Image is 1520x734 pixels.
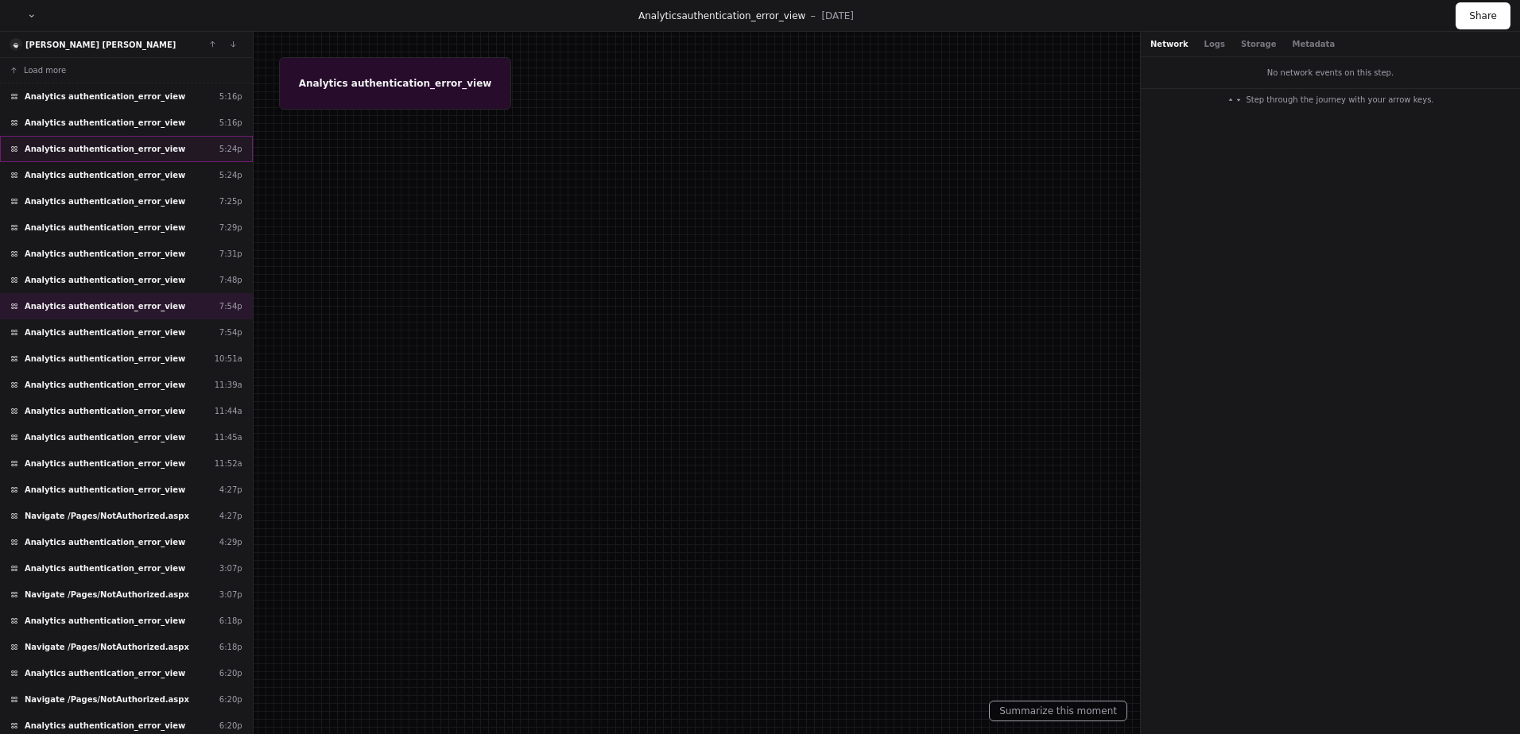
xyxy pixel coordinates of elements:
span: Analytics authentication_error_view [25,484,185,496]
span: authentication_error_view [681,10,805,21]
div: 3:07p [219,589,242,601]
div: 4:27p [219,510,242,522]
div: 6:20p [219,693,242,705]
span: Analytics authentication_error_view [25,353,185,365]
span: Navigate /Pages/NotAuthorized.aspx [25,693,189,705]
span: Load more [24,64,66,76]
span: Navigate /Pages/NotAuthorized.aspx [25,510,189,522]
div: 5:16p [219,117,242,129]
span: Analytics authentication_error_view [25,91,185,102]
span: Analytics authentication_error_view [25,379,185,391]
button: Network [1150,38,1188,50]
span: Analytics authentication_error_view [25,195,185,207]
span: Step through the journey with your arrow keys. [1246,94,1433,106]
span: Analytics authentication_error_view [25,720,185,732]
span: Navigate /Pages/NotAuthorized.aspx [25,641,189,653]
div: 5:16p [219,91,242,102]
div: 11:39a [215,379,242,391]
div: 7:48p [219,274,242,286]
div: 4:29p [219,536,242,548]
span: Analytics authentication_error_view [25,222,185,234]
div: 6:18p [219,641,242,653]
div: 4:27p [219,484,242,496]
span: Analytics authentication_error_view [25,458,185,469]
div: 7:31p [219,248,242,260]
div: 10:51a [215,353,242,365]
button: Logs [1204,38,1225,50]
div: 7:29p [219,222,242,234]
div: 6:18p [219,615,242,627]
span: Analytics authentication_error_view [25,562,185,574]
div: 6:20p [219,720,242,732]
button: Storage [1241,38,1276,50]
span: Analytics authentication_error_view [25,248,185,260]
span: Analytics authentication_error_view [25,667,185,679]
span: Analytics authentication_error_view [25,117,185,129]
div: 3:07p [219,562,242,574]
div: 5:24p [219,169,242,181]
span: Analytics authentication_error_view [25,169,185,181]
div: 11:52a [215,458,242,469]
span: Navigate /Pages/NotAuthorized.aspx [25,589,189,601]
span: Analytics authentication_error_view [25,536,185,548]
div: No network events on this step. [1141,57,1520,88]
span: Analytics authentication_error_view [25,405,185,417]
div: 5:24p [219,143,242,155]
p: [DATE] [821,10,854,22]
span: Analytics authentication_error_view [25,300,185,312]
span: Analytics authentication_error_view [25,431,185,443]
span: Analytics authentication_error_view [25,143,185,155]
div: 11:45a [215,431,242,443]
button: Share [1456,2,1510,29]
span: Analytics [638,10,682,21]
button: Summarize this moment [989,701,1127,721]
a: [PERSON_NAME] [PERSON_NAME] [25,41,176,49]
span: Analytics authentication_error_view [25,615,185,627]
span: Analytics authentication_error_view [25,274,185,286]
div: 7:54p [219,300,242,312]
button: Metadata [1292,38,1335,50]
img: 9.svg [11,40,21,50]
div: 11:44a [215,405,242,417]
span: Analytics authentication_error_view [25,326,185,338]
div: 6:20p [219,667,242,679]
div: 7:54p [219,326,242,338]
div: 7:25p [219,195,242,207]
